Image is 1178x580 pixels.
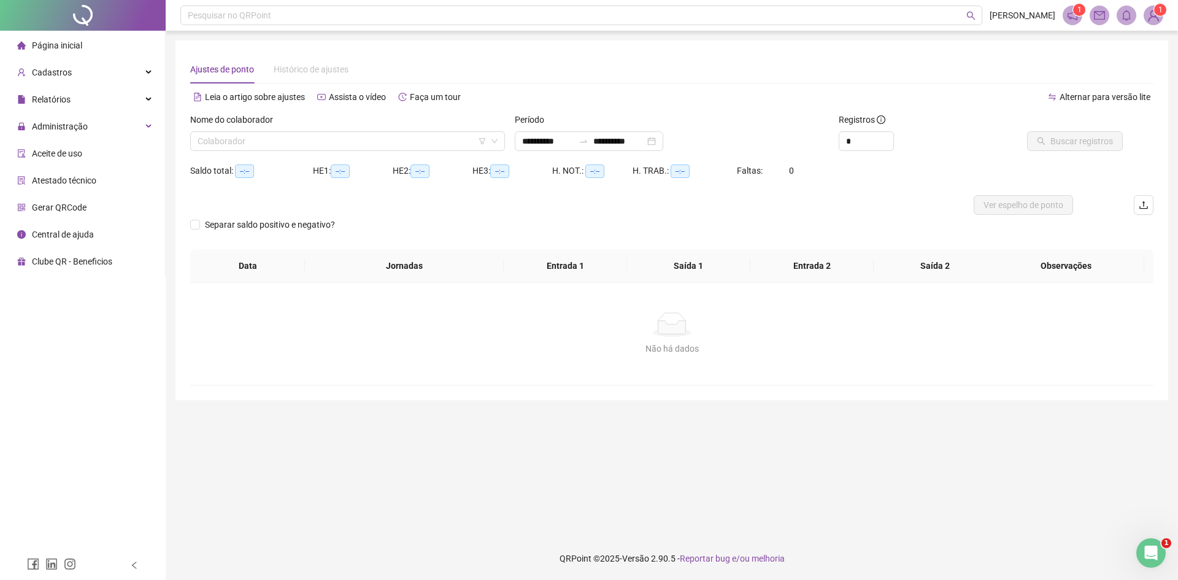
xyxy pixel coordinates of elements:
span: qrcode [17,203,26,212]
span: youtube [317,93,326,101]
span: gift [17,257,26,266]
span: facebook [27,558,39,570]
span: 1 [1161,538,1171,548]
span: --:-- [331,164,350,178]
th: Saída 1 [627,249,750,283]
span: Reportar bug e/ou melhoria [680,554,785,563]
th: Saída 2 [874,249,997,283]
div: H. NOT.: [552,164,633,178]
span: Assista o vídeo [329,92,386,102]
span: down [491,137,498,145]
span: Registros [839,113,885,126]
span: --:-- [410,164,429,178]
span: Atestado técnico [32,176,96,185]
th: Jornadas [305,249,504,283]
span: solution [17,176,26,185]
label: Nome do colaborador [190,113,281,126]
span: file-text [193,93,202,101]
span: --:-- [490,164,509,178]
span: [PERSON_NAME] [990,9,1055,22]
footer: QRPoint © 2025 - 2.90.5 - [166,537,1178,580]
th: Data [190,249,305,283]
span: Cadastros [32,68,72,77]
span: --:-- [585,164,604,178]
span: info-circle [877,115,885,124]
span: Aceite de uso [32,149,82,158]
span: to [579,136,588,146]
span: 1 [1158,6,1163,14]
span: left [130,561,139,570]
sup: Atualize o seu contato no menu Meus Dados [1154,4,1166,16]
sup: 1 [1073,4,1085,16]
span: Faltas: [737,166,764,176]
span: file [17,95,26,104]
span: --:-- [671,164,690,178]
div: HE 3: [472,164,552,178]
span: Observações [998,259,1134,273]
span: lock [17,122,26,131]
th: Entrada 1 [504,249,627,283]
span: filter [479,137,486,145]
span: Página inicial [32,41,82,50]
span: search [966,11,976,20]
label: Período [515,113,552,126]
span: Relatórios [32,95,71,104]
span: history [398,93,407,101]
img: 52650 [1144,6,1163,25]
div: HE 2: [393,164,472,178]
div: H. TRAB.: [633,164,737,178]
span: Separar saldo positivo e negativo? [200,218,340,231]
span: Gerar QRCode [32,203,87,212]
iframe: Intercom live chat [1136,538,1166,568]
span: Clube QR - Beneficios [32,257,112,266]
div: HE 1: [313,164,393,178]
span: --:-- [235,164,254,178]
span: 0 [789,166,794,176]
span: Versão [622,554,649,563]
span: notification [1067,10,1078,21]
span: Faça um tour [410,92,461,102]
div: Não há dados [205,342,1139,355]
th: Entrada 2 [750,249,874,283]
div: Saldo total: [190,164,313,178]
span: audit [17,149,26,158]
span: instagram [64,558,76,570]
span: home [17,41,26,50]
span: info-circle [17,230,26,239]
span: user-add [17,68,26,77]
span: Administração [32,122,88,131]
span: Ajustes de ponto [190,64,254,74]
span: Central de ajuda [32,230,94,239]
span: Leia o artigo sobre ajustes [205,92,305,102]
span: swap-right [579,136,588,146]
span: upload [1139,200,1149,210]
span: 1 [1077,6,1082,14]
span: mail [1094,10,1105,21]
span: linkedin [45,558,58,570]
span: Histórico de ajustes [274,64,348,74]
button: Ver espelho de ponto [974,195,1073,215]
span: bell [1121,10,1132,21]
th: Observações [988,249,1144,283]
